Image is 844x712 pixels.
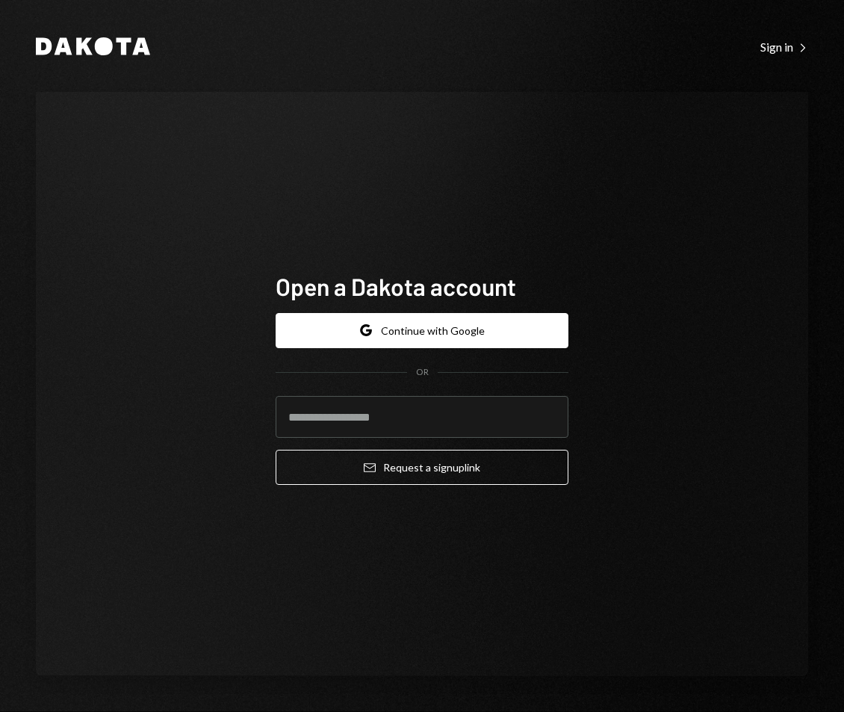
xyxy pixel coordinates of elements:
[760,40,808,55] div: Sign in
[276,271,568,301] h1: Open a Dakota account
[416,366,429,379] div: OR
[276,450,568,485] button: Request a signuplink
[760,38,808,55] a: Sign in
[276,313,568,348] button: Continue with Google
